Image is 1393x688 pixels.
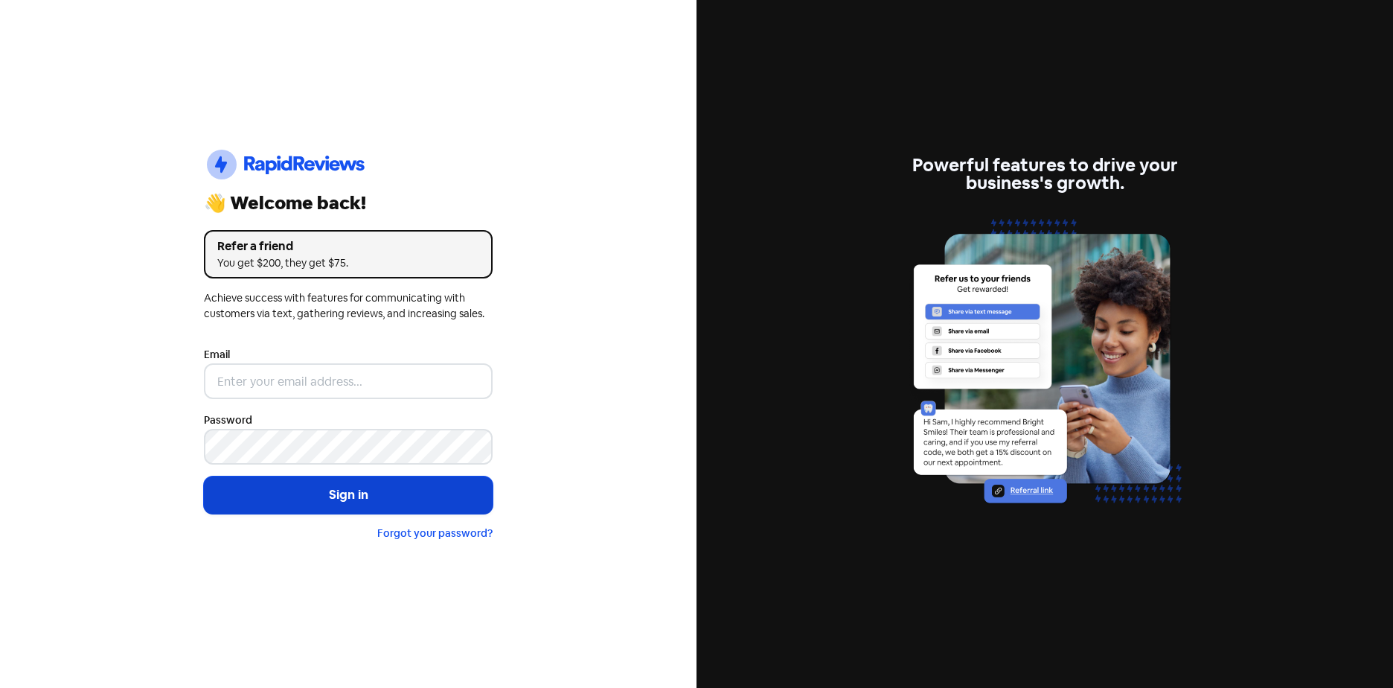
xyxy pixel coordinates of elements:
[377,526,493,540] a: Forgot your password?
[217,238,479,255] div: Refer a friend
[217,255,479,271] div: You get $200, they get $75.
[900,156,1189,192] div: Powerful features to drive your business's growth.
[204,290,493,322] div: Achieve success with features for communicating with customers via text, gathering reviews, and i...
[204,477,493,514] button: Sign in
[900,210,1189,531] img: referrals
[204,194,493,212] div: 👋 Welcome back!
[204,347,230,363] label: Email
[204,413,252,428] label: Password
[204,363,493,399] input: Enter your email address...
